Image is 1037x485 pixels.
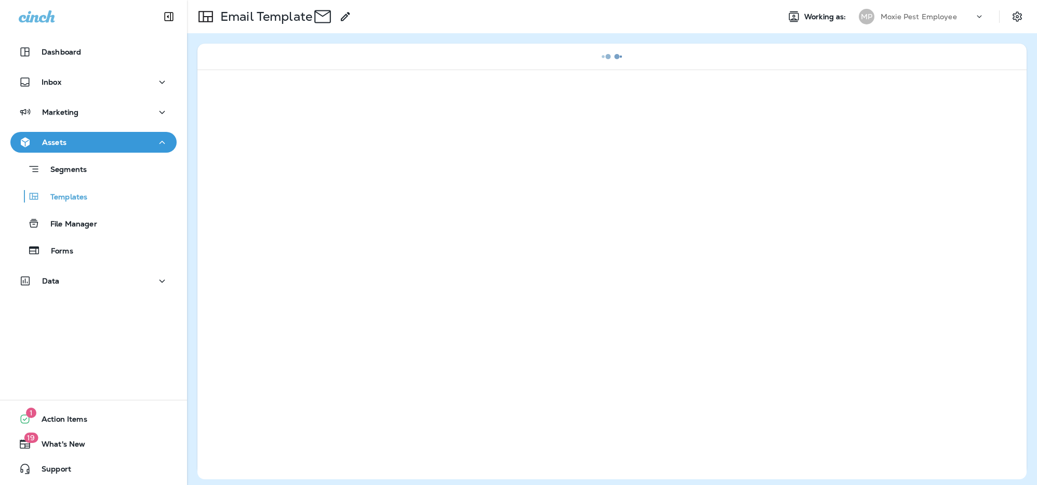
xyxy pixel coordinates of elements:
p: Email Template [216,9,312,24]
p: Data [42,277,60,285]
button: Collapse Sidebar [154,6,183,27]
button: 1Action Items [10,409,177,429]
span: What's New [31,440,85,452]
button: Support [10,459,177,479]
p: Inbox [42,78,61,86]
p: File Manager [40,220,97,230]
button: Settings [1008,7,1027,26]
span: 1 [26,408,36,418]
span: Support [31,465,71,477]
button: Data [10,271,177,291]
p: Segments [40,165,87,176]
button: 19What's New [10,434,177,454]
span: 19 [24,433,38,443]
button: File Manager [10,212,177,234]
p: Templates [40,193,87,203]
p: Forms [41,247,73,257]
p: Marketing [42,108,78,116]
p: Dashboard [42,48,81,56]
p: Moxie Pest Employee [881,12,957,21]
div: MP [859,9,874,24]
button: Segments [10,158,177,180]
button: Marketing [10,102,177,123]
button: Templates [10,185,177,207]
button: Dashboard [10,42,177,62]
span: Action Items [31,415,87,427]
p: Assets [42,138,67,146]
button: Assets [10,132,177,153]
span: Working as: [804,12,848,21]
button: Inbox [10,72,177,92]
button: Forms [10,239,177,261]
